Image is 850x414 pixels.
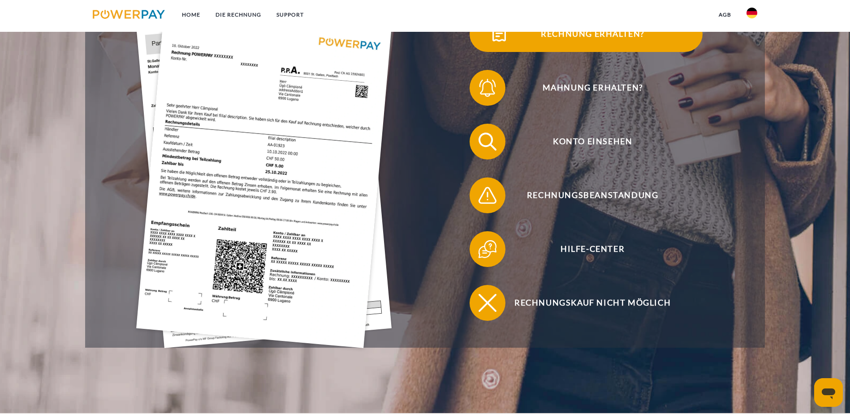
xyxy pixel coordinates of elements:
img: qb_warning.svg [476,184,499,207]
img: single_invoice_powerpay_de.jpg [136,7,392,348]
img: qb_help.svg [476,238,499,260]
span: Hilfe-Center [483,231,702,267]
a: agb [711,7,739,23]
button: Rechnung erhalten? [470,16,703,52]
button: Mahnung erhalten? [470,70,703,106]
a: Home [174,7,208,23]
img: de [746,8,757,18]
span: Rechnung erhalten? [483,16,702,52]
span: Mahnung erhalten? [483,70,702,106]
button: Rechnungskauf nicht möglich [470,285,703,321]
img: qb_close.svg [476,292,499,314]
img: qb_bell.svg [476,77,499,99]
img: logo-powerpay.svg [93,10,165,19]
span: Konto einsehen [483,124,702,160]
button: Konto einsehen [470,124,703,160]
a: DIE RECHNUNG [208,7,269,23]
img: qb_search.svg [476,130,499,153]
button: Hilfe-Center [470,231,703,267]
span: Rechnungsbeanstandung [483,177,702,213]
img: qb_bill.svg [488,23,510,45]
a: SUPPORT [269,7,311,23]
iframe: Schaltfläche zum Öffnen des Messaging-Fensters [814,378,843,407]
span: Rechnungskauf nicht möglich [483,285,702,321]
button: Rechnungsbeanstandung [470,177,703,213]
